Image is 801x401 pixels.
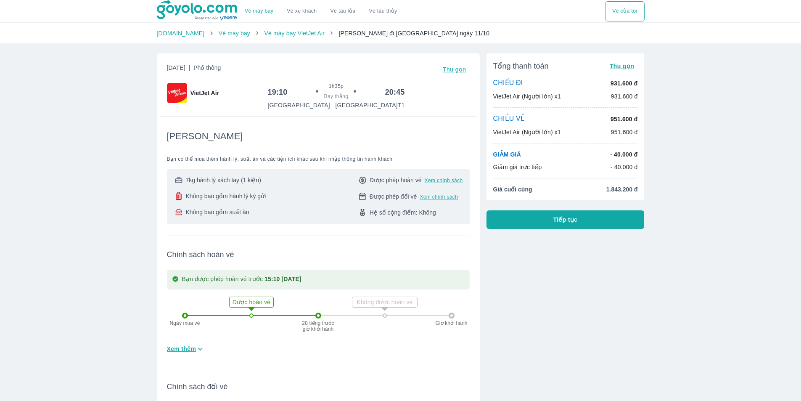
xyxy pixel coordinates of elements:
span: Tổng thanh toán [493,61,549,71]
span: Bạn có thể mua thêm hành lý, suất ăn và các tiện ích khác sau khi nhập thông tin hành khách [167,156,470,162]
a: Vé máy bay [245,8,273,14]
span: Được phép hoàn vé [370,176,422,184]
span: Không bao gồm suất ăn [185,208,249,216]
span: 7kg hành lý xách tay (1 kiện) [185,176,261,184]
button: Tiếp tục [486,210,645,229]
h6: 19:10 [267,87,287,97]
p: - 40.000 đ [610,150,637,159]
span: Thu gọn [610,63,634,69]
span: Chính sách đổi vé [167,382,470,392]
p: 951.600 đ [611,128,638,136]
span: Tiếp tục [553,215,578,224]
p: 931.600 đ [611,92,638,101]
div: choose transportation mode [238,1,404,21]
p: [GEOGRAPHIC_DATA] T1 [336,101,405,109]
nav: breadcrumb [157,29,645,37]
button: Thu gọn [439,64,470,75]
p: 931.600 đ [611,79,637,88]
button: Xem thêm [164,342,209,356]
p: CHIỀU ĐI [493,79,523,88]
p: [GEOGRAPHIC_DATA] [267,101,330,109]
a: [DOMAIN_NAME] [157,30,205,37]
p: Giờ khởi hành [433,320,471,326]
span: 1h35p [329,83,344,90]
p: Bạn được phép hoàn vé trước [182,275,301,284]
button: Xem chính sách [420,194,458,200]
span: [PERSON_NAME] đi [GEOGRAPHIC_DATA] ngày 11/10 [338,30,489,37]
div: choose transportation mode [605,1,644,21]
button: Vé tàu thủy [362,1,404,21]
span: VietJet Air [190,89,219,97]
strong: 15:10 [DATE] [264,276,301,282]
button: Vé của tôi [605,1,644,21]
a: Vé máy bay VietJet Air [264,30,324,37]
span: | [189,64,190,71]
span: Chính sách hoàn vé [167,250,470,260]
p: CHIỀU VỀ [493,114,525,124]
a: Vé máy bay [219,30,250,37]
span: [PERSON_NAME] [167,130,243,142]
span: Không bao gồm hành lý ký gửi [185,192,266,200]
p: - 40.000 đ [611,163,638,171]
span: Xem thêm [167,345,196,353]
p: Không được hoàn vé [353,298,416,306]
p: VietJet Air (Người lớn) x1 [493,92,561,101]
span: Bay thẳng [324,93,349,100]
span: Được phép đổi vé [370,192,417,201]
p: 951.600 đ [611,115,637,123]
p: 28 tiếng trước giờ khởi hành [301,320,335,332]
span: [DATE] [167,64,221,75]
span: Phổ thông [193,64,221,71]
span: 1.843.200 đ [606,185,638,194]
h6: 20:45 [385,87,405,97]
button: Thu gọn [606,60,638,72]
span: Hệ số cộng điểm: Không [370,208,436,217]
a: Vé xe khách [287,8,317,14]
p: GIẢM GIÁ [493,150,521,159]
p: Được hoàn vé [230,298,272,306]
button: Xem chính sách [425,177,463,184]
span: Giá cuối cùng [493,185,532,194]
a: Vé tàu lửa [324,1,362,21]
span: Thu gọn [443,66,466,73]
p: Ngày mua vé [166,320,204,326]
p: VietJet Air (Người lớn) x1 [493,128,561,136]
p: Giảm giá trực tiếp [493,163,542,171]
